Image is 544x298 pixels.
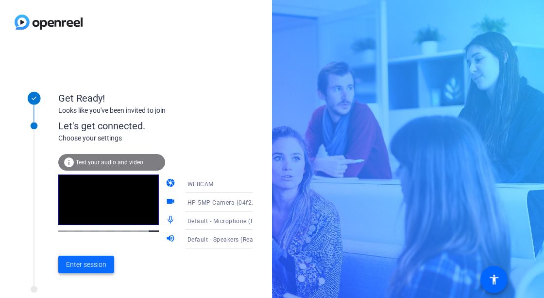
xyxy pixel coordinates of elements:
mat-icon: camera [166,178,177,190]
span: Default - Microphone (Realtek(R) Audio) [187,217,300,225]
mat-icon: volume_up [166,233,177,245]
div: Let's get connected. [58,119,272,133]
div: Choose your settings [58,133,272,143]
mat-icon: videocam [166,196,177,208]
div: Looks like you've been invited to join [58,105,253,116]
span: Test your audio and video [76,159,143,166]
span: Default - Speakers (Realtek(R) Audio) [187,235,292,243]
div: Get Ready! [58,91,253,105]
span: WEBCAM [187,181,214,188]
mat-icon: mic_none [166,215,177,227]
span: Enter session [66,260,106,270]
button: Enter session [58,256,114,273]
mat-icon: info [63,157,75,168]
span: HP 5MP Camera (04f2:b7a8) [187,198,271,206]
mat-icon: accessibility [488,274,500,285]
